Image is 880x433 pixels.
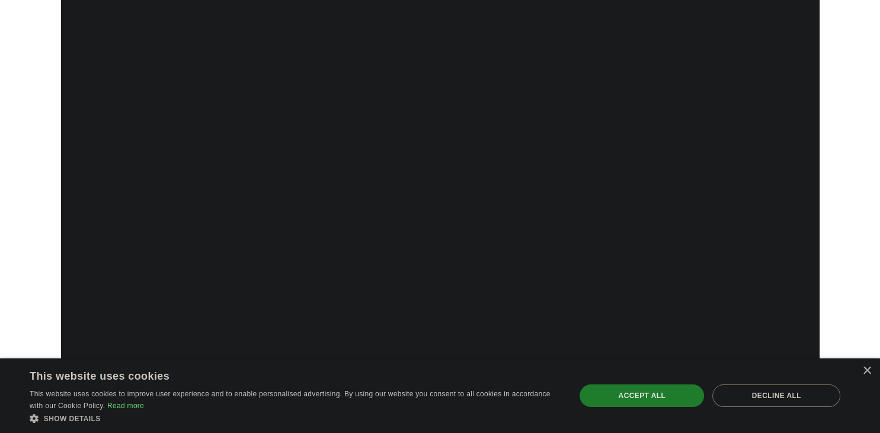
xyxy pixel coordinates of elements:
[30,390,551,410] span: This website uses cookies to improve user experience and to enable personalised advertising. By u...
[580,384,704,407] div: Accept all
[30,365,530,383] div: This website uses cookies
[107,402,144,410] a: Read more, opens a new window
[44,415,101,423] span: Show details
[862,367,871,376] div: Close
[30,412,559,424] div: Show details
[712,384,840,407] div: Decline all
